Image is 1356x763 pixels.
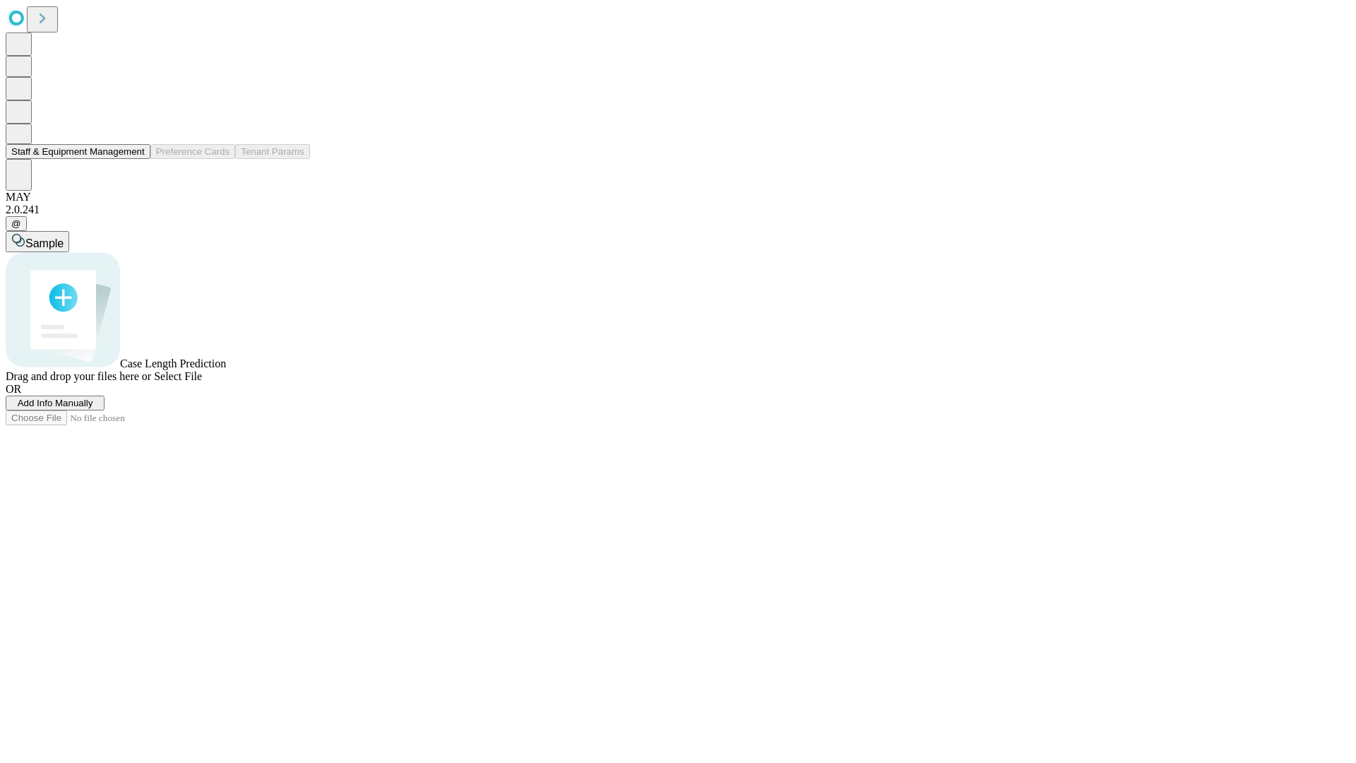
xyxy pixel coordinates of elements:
span: Drag and drop your files here or [6,370,151,382]
span: @ [11,218,21,229]
span: Sample [25,237,64,249]
button: Add Info Manually [6,396,105,410]
button: Staff & Equipment Management [6,144,150,159]
button: Tenant Params [235,144,310,159]
button: Preference Cards [150,144,235,159]
span: Select File [154,370,202,382]
div: MAY [6,191,1350,203]
button: @ [6,216,27,231]
span: Add Info Manually [18,398,93,408]
div: 2.0.241 [6,203,1350,216]
button: Sample [6,231,69,252]
span: Case Length Prediction [120,357,226,369]
span: OR [6,383,21,395]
